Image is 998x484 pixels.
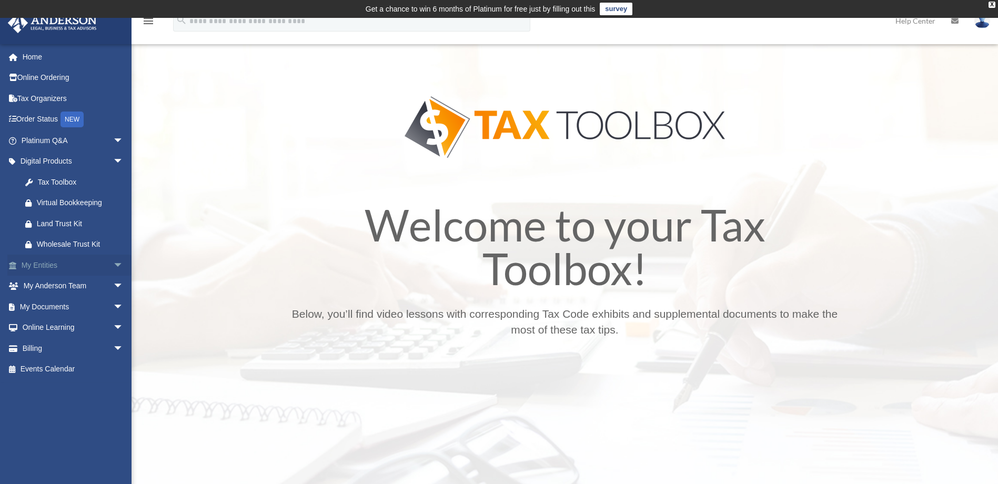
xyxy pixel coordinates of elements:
[176,14,187,26] i: search
[600,3,632,15] a: survey
[37,217,126,230] div: Land Trust Kit
[7,130,139,151] a: Platinum Q&Aarrow_drop_down
[281,306,849,337] p: Below, you’ll find video lessons with corresponding Tax Code exhibits and supplemental documents ...
[15,193,139,214] a: Virtual Bookkeeping
[61,112,84,127] div: NEW
[7,151,139,172] a: Digital Productsarrow_drop_down
[7,338,139,359] a: Billingarrow_drop_down
[15,213,139,234] a: Land Trust Kit
[7,67,139,88] a: Online Ordering
[7,109,139,130] a: Order StatusNEW
[7,276,139,297] a: My Anderson Teamarrow_drop_down
[113,255,134,276] span: arrow_drop_down
[113,151,134,173] span: arrow_drop_down
[366,3,596,15] div: Get a chance to win 6 months of Platinum for free just by filling out this
[113,296,134,318] span: arrow_drop_down
[7,255,139,276] a: My Entitiesarrow_drop_down
[142,15,155,27] i: menu
[142,18,155,27] a: menu
[7,359,139,380] a: Events Calendar
[974,13,990,28] img: User Pic
[7,88,139,109] a: Tax Organizers
[15,234,139,255] a: Wholesale Trust Kit
[281,203,849,296] h1: Welcome to your Tax Toolbox!
[113,338,134,359] span: arrow_drop_down
[15,172,134,193] a: Tax Toolbox
[37,196,126,209] div: Virtual Bookkeeping
[37,176,121,189] div: Tax Toolbox
[7,296,139,317] a: My Documentsarrow_drop_down
[7,46,139,67] a: Home
[989,2,995,8] div: close
[5,13,100,33] img: Anderson Advisors Platinum Portal
[113,317,134,339] span: arrow_drop_down
[113,276,134,297] span: arrow_drop_down
[37,238,126,251] div: Wholesale Trust Kit
[7,317,139,338] a: Online Learningarrow_drop_down
[113,130,134,152] span: arrow_drop_down
[405,96,725,158] img: Tax Tool Box Logo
